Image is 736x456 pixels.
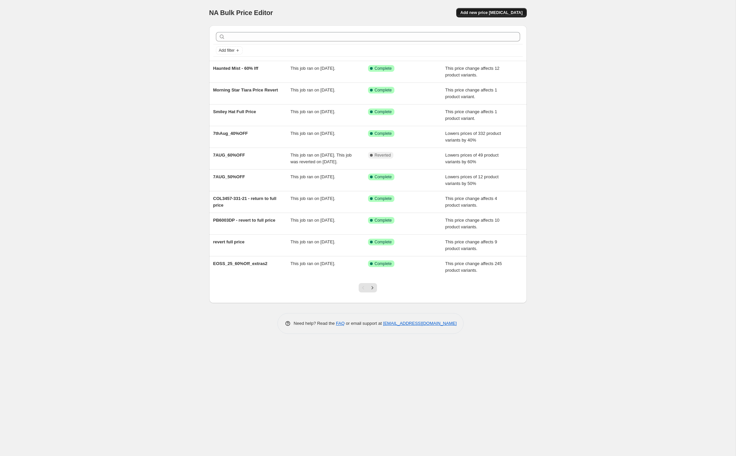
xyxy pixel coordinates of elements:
[213,261,268,266] span: EOSS_25_60%Off_extras2
[375,196,392,201] span: Complete
[213,153,245,158] span: 7AUG_60%OFF
[375,87,392,93] span: Complete
[445,174,499,186] span: Lowers prices of 12 product variants by 50%
[445,66,499,77] span: This price change affects 12 product variants.
[359,283,377,292] nav: Pagination
[445,87,497,99] span: This price change affects 1 product variant.
[290,239,335,244] span: This job ran on [DATE].
[375,174,392,180] span: Complete
[445,196,497,208] span: This price change affects 4 product variants.
[368,283,377,292] button: Next
[375,239,392,245] span: Complete
[445,153,499,164] span: Lowers prices of 49 product variants by 60%
[290,131,335,136] span: This job ran on [DATE].
[375,261,392,266] span: Complete
[336,321,345,326] a: FAQ
[294,321,336,326] span: Need help? Read the
[375,109,392,115] span: Complete
[213,196,276,208] span: COL3457-331-21 - return to full price
[290,153,352,164] span: This job ran on [DATE]. This job was reverted on [DATE].
[460,10,522,15] span: Add new price [MEDICAL_DATA]
[345,321,383,326] span: or email support at
[375,66,392,71] span: Complete
[290,109,335,114] span: This job ran on [DATE].
[213,109,256,114] span: Smiley Hat Full Price
[445,131,501,143] span: Lowers prices of 332 product variants by 40%
[375,218,392,223] span: Complete
[213,239,245,244] span: revert full price
[456,8,526,17] button: Add new price [MEDICAL_DATA]
[445,218,499,229] span: This price change affects 10 product variants.
[445,109,497,121] span: This price change affects 1 product variant.
[219,48,235,53] span: Add filter
[290,174,335,179] span: This job ran on [DATE].
[290,218,335,223] span: This job ran on [DATE].
[213,87,278,92] span: Morning Star Tiara Price Revert
[213,66,258,71] span: Haunted Mist - 60% Iff
[290,66,335,71] span: This job ran on [DATE].
[213,174,245,179] span: 7AUG_50%OFF
[290,196,335,201] span: This job ran on [DATE].
[290,87,335,92] span: This job ran on [DATE].
[383,321,457,326] a: [EMAIL_ADDRESS][DOMAIN_NAME]
[213,131,248,136] span: 7thAug_40%OFF
[213,218,275,223] span: PB6003DP - revert to full price
[445,261,502,273] span: This price change affects 245 product variants.
[290,261,335,266] span: This job ran on [DATE].
[209,9,273,16] span: NA Bulk Price Editor
[445,239,497,251] span: This price change affects 9 product variants.
[375,131,392,136] span: Complete
[375,153,391,158] span: Reverted
[216,46,243,54] button: Add filter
